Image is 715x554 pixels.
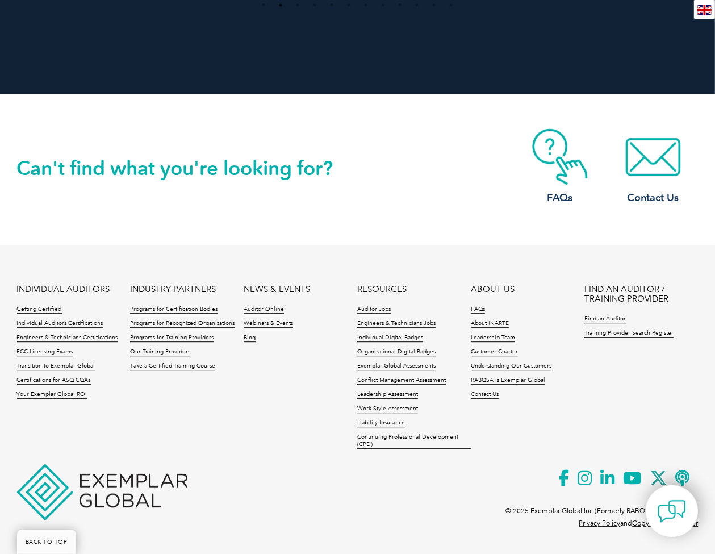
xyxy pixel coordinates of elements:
[357,377,446,385] a: Conflict Management Assessment
[357,391,418,399] a: Leadership Assessment
[357,334,423,342] a: Individual Digital Badges
[357,348,436,356] a: Organizational Digital Badges
[357,285,407,294] a: RESOURCES
[506,505,699,517] p: © 2025 Exemplar Global Inc (Formerly RABQSA International).
[608,128,699,185] img: contact-email.webp
[17,391,87,399] a: Your Exemplar Global ROI
[357,405,418,413] a: Work Style Assessment
[471,377,545,385] a: RABQSA is Exemplar Global
[357,306,391,314] a: Auditor Jobs
[471,306,485,314] a: FAQs
[130,285,216,294] a: INDUSTRY PARTNERS
[17,377,91,385] a: Certifications for ASQ CQAs
[17,159,358,177] h2: Can't find what you're looking for?
[17,285,110,294] a: INDIVIDUAL AUDITORS
[244,334,256,342] a: Blog
[17,348,73,356] a: FCC Licensing Exams
[471,391,499,399] a: Contact Us
[244,320,293,328] a: Webinars & Events
[130,363,215,370] a: Take a Certified Training Course
[584,285,698,304] a: FIND AN AUDITOR / TRAINING PROVIDER
[357,320,436,328] a: Engineers & Technicians Jobs
[471,320,509,328] a: About iNARTE
[584,315,626,323] a: Find an Auditor
[130,348,190,356] a: Our Training Providers
[17,320,103,328] a: Individual Auditors Certifications
[130,320,235,328] a: Programs for Recognized Organizations
[471,285,515,294] a: ABOUT US
[244,306,284,314] a: Auditor Online
[515,128,605,205] a: FAQs
[471,363,551,370] a: Understanding Our Customers
[515,191,605,205] h3: FAQs
[584,330,674,338] a: Training Provider Search Register
[357,434,471,449] a: Continuing Professional Development (CPD)
[244,285,310,294] a: NEWS & EVENTS
[357,363,436,370] a: Exemplar Global Assessments
[471,348,518,356] a: Customer Charter
[17,464,187,520] img: Exemplar Global
[357,419,405,427] a: Liability Insurance
[658,497,686,526] img: contact-chat.png
[579,519,621,527] a: Privacy Policy
[130,334,214,342] a: Programs for Training Providers
[579,517,699,530] p: and
[633,519,699,527] a: Copyright Disclaimer
[130,306,218,314] a: Programs for Certification Bodies
[17,334,118,342] a: Engineers & Technicians Certifications
[608,128,699,205] a: Contact Us
[515,128,605,185] img: contact-faq.webp
[17,306,62,314] a: Getting Certified
[17,363,95,370] a: Transition to Exemplar Global
[697,5,712,15] img: en
[17,530,76,554] a: BACK TO TOP
[608,191,699,205] h3: Contact Us
[471,334,515,342] a: Leadership Team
